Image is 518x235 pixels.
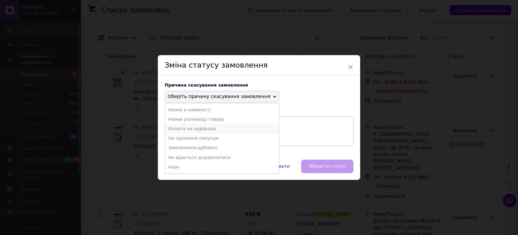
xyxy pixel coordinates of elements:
[347,61,353,73] span: ×
[165,153,279,162] li: Не вдається додзвонитися
[165,115,279,124] li: Немає різновиду товару
[165,105,279,115] li: Немає в наявності
[165,162,279,172] li: Інше
[165,83,353,88] div: Причина скасування замовлення
[165,134,279,143] li: На прохання покупця
[168,94,270,99] span: Оберіть причину скасування замовлення
[165,124,279,134] li: Оплата не надійшла
[165,143,279,152] li: Замовлення-дублікат
[158,55,360,76] div: Зміна статусу замовлення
